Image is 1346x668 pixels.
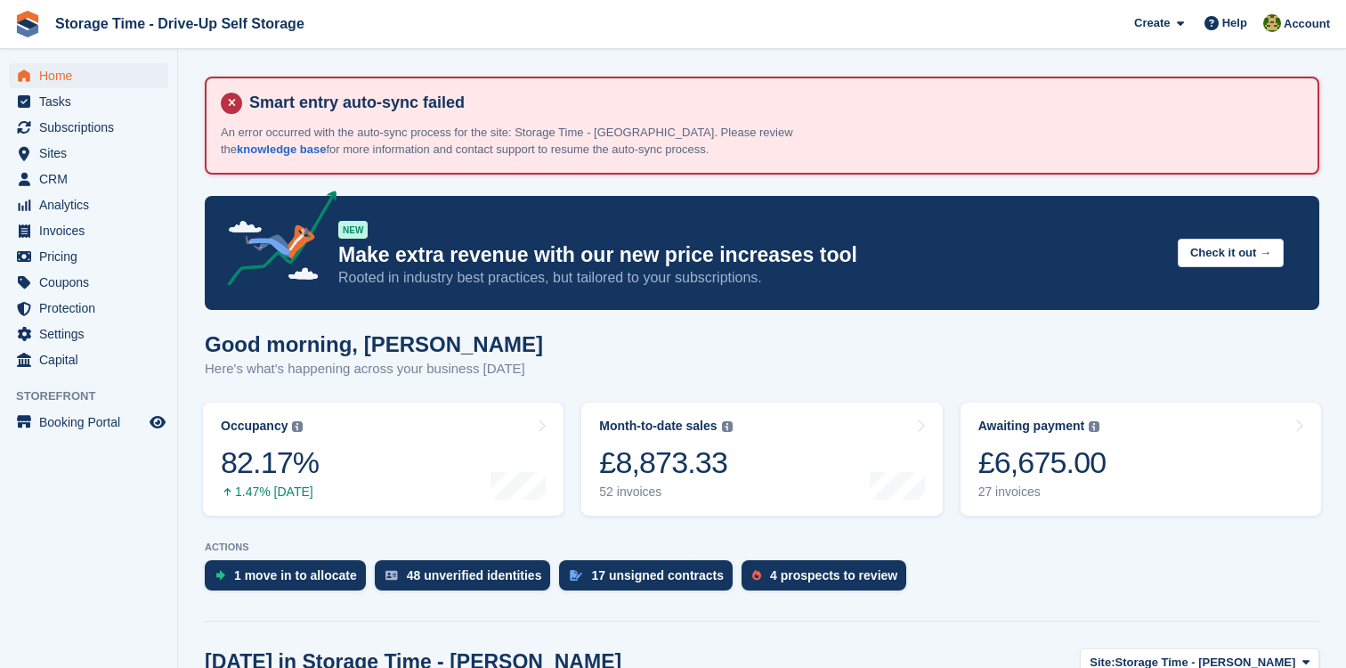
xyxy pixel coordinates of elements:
span: Protection [39,296,146,321]
a: menu [9,410,168,435]
a: menu [9,244,168,269]
h4: Smart entry auto-sync failed [242,93,1303,113]
img: prospect-51fa495bee0391a8d652442698ab0144808aea92771e9ea1ae160a38d050c398.svg [752,570,761,581]
a: menu [9,347,168,372]
img: Zain Sarwar [1263,14,1281,32]
div: Occupancy [221,419,288,434]
a: menu [9,141,168,166]
a: Storage Time - Drive-Up Self Storage [48,9,312,38]
span: Home [39,63,146,88]
a: 1 move in to allocate [205,560,375,599]
a: 17 unsigned contracts [559,560,742,599]
a: Preview store [147,411,168,433]
a: knowledge base [237,143,326,156]
div: 48 unverified identities [407,568,542,582]
div: Awaiting payment [978,419,1085,434]
a: menu [9,322,168,346]
span: Account [1284,15,1330,33]
img: icon-info-grey-7440780725fd019a000dd9b08b2336e03edf1995a4989e88bcd33f0948082b44.svg [722,421,733,432]
span: Booking Portal [39,410,146,435]
img: icon-info-grey-7440780725fd019a000dd9b08b2336e03edf1995a4989e88bcd33f0948082b44.svg [1089,421,1099,432]
a: menu [9,218,168,243]
a: Month-to-date sales £8,873.33 52 invoices [581,403,942,516]
span: CRM [39,167,146,191]
div: 17 unsigned contracts [591,568,724,582]
img: move_ins_to_allocate_icon-fdf77a2bb77ea45bf5b3d319d69a93e2d87916cf1d5bf7949dd705db3b84f3ca.svg [215,570,225,581]
img: price-adjustments-announcement-icon-8257ccfd72463d97f412b2fc003d46551f7dbcb40ab6d574587a9cd5c0d94... [213,191,337,292]
div: Month-to-date sales [599,419,717,434]
span: Coupons [39,270,146,295]
span: Sites [39,141,146,166]
span: Invoices [39,218,146,243]
span: Create [1134,14,1170,32]
p: Rooted in industry best practices, but tailored to your subscriptions. [338,268,1164,288]
h1: Good morning, [PERSON_NAME] [205,332,543,356]
a: Awaiting payment £6,675.00 27 invoices [961,403,1321,516]
a: menu [9,89,168,114]
p: An error occurred with the auto-sync process for the site: Storage Time - [GEOGRAPHIC_DATA]. Plea... [221,124,844,159]
span: Subscriptions [39,115,146,140]
a: 4 prospects to review [742,560,915,599]
div: 1 move in to allocate [234,568,357,582]
a: menu [9,296,168,321]
div: £8,873.33 [599,444,732,481]
span: Help [1222,14,1247,32]
div: £6,675.00 [978,444,1107,481]
span: Tasks [39,89,146,114]
img: verify_identity-adf6edd0f0f0b5bbfe63781bf79b02c33cf7c696d77639b501bdc392416b5a36.svg [385,570,398,581]
a: menu [9,270,168,295]
button: Check it out → [1178,239,1284,268]
a: 48 unverified identities [375,560,560,599]
div: 27 invoices [978,485,1107,500]
a: menu [9,115,168,140]
div: 4 prospects to review [770,568,897,582]
div: 52 invoices [599,485,732,500]
div: 82.17% [221,444,319,481]
span: Capital [39,347,146,372]
a: menu [9,192,168,217]
p: ACTIONS [205,542,1319,553]
span: Settings [39,322,146,346]
p: Here's what's happening across your business [DATE] [205,359,543,379]
img: contract_signature_icon-13c848040528278c33f63329250d36e43548de30e8caae1d1a13099fd9432cc5.svg [570,570,582,581]
a: menu [9,63,168,88]
div: 1.47% [DATE] [221,485,319,500]
span: Pricing [39,244,146,269]
p: Make extra revenue with our new price increases tool [338,242,1164,268]
img: icon-info-grey-7440780725fd019a000dd9b08b2336e03edf1995a4989e88bcd33f0948082b44.svg [292,421,303,432]
img: stora-icon-8386f47178a22dfd0bd8f6a31ec36ba5ce8667c1dd55bd0f319d3a0aa187defe.svg [14,11,41,37]
span: Storefront [16,387,177,405]
span: Analytics [39,192,146,217]
a: Occupancy 82.17% 1.47% [DATE] [203,403,564,516]
a: menu [9,167,168,191]
div: NEW [338,221,368,239]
